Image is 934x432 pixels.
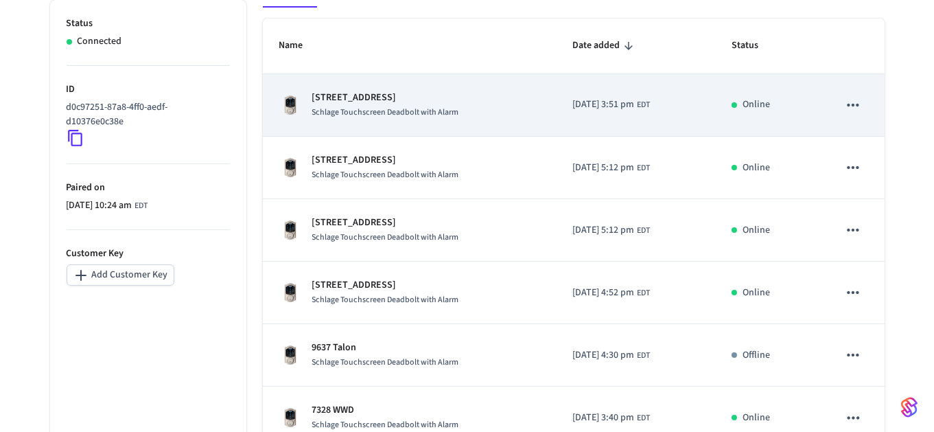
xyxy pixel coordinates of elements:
[637,412,650,424] span: EDT
[743,286,770,300] p: Online
[312,106,459,118] span: Schlage Touchscreen Deadbolt with Alarm
[743,348,770,363] p: Offline
[637,99,650,111] span: EDT
[279,407,301,429] img: Schlage Sense Smart Deadbolt with Camelot Trim, Front
[312,169,459,181] span: Schlage Touchscreen Deadbolt with Alarm
[572,348,650,363] div: America/New_York
[279,94,301,116] img: Schlage Sense Smart Deadbolt with Camelot Trim, Front
[732,35,776,56] span: Status
[743,411,770,425] p: Online
[312,91,459,105] p: [STREET_ADDRESS]
[67,198,148,213] div: America/New_York
[572,161,650,175] div: America/New_York
[572,286,650,300] div: America/New_York
[743,223,770,238] p: Online
[67,264,174,286] button: Add Customer Key
[279,282,301,304] img: Schlage Sense Smart Deadbolt with Camelot Trim, Front
[637,162,650,174] span: EDT
[312,341,459,355] p: 9637 Talon
[637,287,650,299] span: EDT
[743,161,770,175] p: Online
[312,403,459,418] p: 7328 WWD
[67,82,230,97] p: ID
[279,157,301,179] img: Schlage Sense Smart Deadbolt with Camelot Trim, Front
[312,419,459,431] span: Schlage Touchscreen Deadbolt with Alarm
[572,348,634,363] span: [DATE] 4:30 pm
[572,35,638,56] span: Date added
[572,223,634,238] span: [DATE] 5:12 pm
[312,294,459,306] span: Schlage Touchscreen Deadbolt with Alarm
[279,344,301,366] img: Schlage Sense Smart Deadbolt with Camelot Trim, Front
[67,16,230,31] p: Status
[279,35,321,56] span: Name
[78,34,122,49] p: Connected
[743,98,770,112] p: Online
[572,98,634,112] span: [DATE] 3:51 pm
[312,278,459,293] p: [STREET_ADDRESS]
[312,216,459,230] p: [STREET_ADDRESS]
[67,181,230,195] p: Paired on
[312,231,459,243] span: Schlage Touchscreen Deadbolt with Alarm
[67,198,132,213] span: [DATE] 10:24 am
[312,356,459,368] span: Schlage Touchscreen Deadbolt with Alarm
[572,411,634,425] span: [DATE] 3:40 pm
[901,396,918,418] img: SeamLogoGradient.69752ec5.svg
[135,200,148,212] span: EDT
[279,219,301,241] img: Schlage Sense Smart Deadbolt with Camelot Trim, Front
[67,100,224,129] p: d0c97251-87a8-4ff0-aedf-d10376e0c38e
[637,225,650,237] span: EDT
[312,153,459,168] p: [STREET_ADDRESS]
[572,161,634,175] span: [DATE] 5:12 pm
[67,247,230,261] p: Customer Key
[637,350,650,362] span: EDT
[572,98,650,112] div: America/New_York
[572,223,650,238] div: America/New_York
[572,286,634,300] span: [DATE] 4:52 pm
[572,411,650,425] div: America/New_York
